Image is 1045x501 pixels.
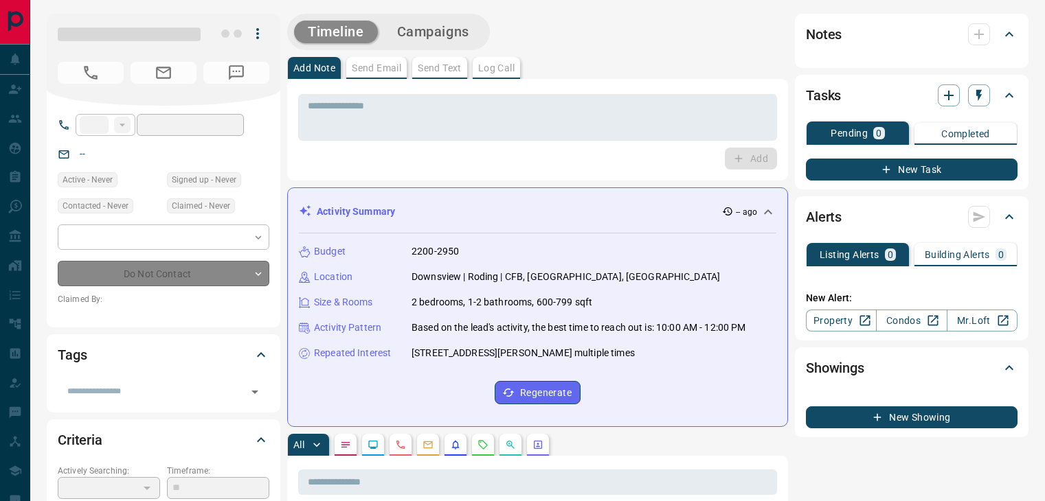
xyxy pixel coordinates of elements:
[423,439,434,450] svg: Emails
[806,159,1018,180] button: New Task
[532,439,543,450] svg: Agent Actions
[806,406,1018,428] button: New Showing
[58,423,269,456] div: Criteria
[888,250,893,259] p: 0
[172,173,236,187] span: Signed up - Never
[806,79,1018,112] div: Tasks
[806,18,1018,51] div: Notes
[806,351,1018,384] div: Showings
[736,206,757,218] p: -- ago
[293,440,304,450] p: All
[806,200,1018,233] div: Alerts
[294,21,378,43] button: Timeline
[806,23,842,45] h2: Notes
[80,148,85,159] a: --
[314,295,373,310] p: Size & Rooms
[477,439,488,450] svg: Requests
[806,84,841,106] h2: Tasks
[58,429,102,451] h2: Criteria
[505,439,516,450] svg: Opportunities
[947,310,1018,331] a: Mr.Loft
[806,357,864,379] h2: Showings
[63,199,128,213] span: Contacted - Never
[998,250,1004,259] p: 0
[317,205,395,219] p: Activity Summary
[58,344,87,366] h2: Tags
[925,250,990,259] p: Building Alerts
[314,270,352,284] p: Location
[58,465,160,477] p: Actively Searching:
[314,321,381,335] p: Activity Pattern
[58,62,124,84] span: No Number
[58,293,269,305] p: Claimed By:
[314,346,391,360] p: Repeated Interest
[876,128,881,138] p: 0
[58,338,269,371] div: Tags
[395,439,406,450] svg: Calls
[820,250,879,259] p: Listing Alerts
[299,199,776,224] div: Activity Summary-- ago
[806,291,1018,305] p: New Alert:
[450,439,461,450] svg: Listing Alerts
[412,346,635,360] p: [STREET_ADDRESS][PERSON_NAME] multiple times
[412,244,459,259] p: 2200-2950
[412,321,746,335] p: Based on the lead's activity, the best time to reach out is: 10:00 AM - 12:00 PM
[172,199,230,213] span: Claimed - Never
[314,244,346,259] p: Budget
[293,63,335,73] p: Add Note
[368,439,379,450] svg: Lead Browsing Activity
[831,128,868,138] p: Pending
[131,62,196,84] span: No Email
[941,129,990,139] p: Completed
[495,381,581,404] button: Regenerate
[167,465,269,477] p: Timeframe:
[245,382,265,401] button: Open
[806,206,842,228] h2: Alerts
[876,310,947,331] a: Condos
[58,261,269,286] div: Do Not Contact
[340,439,351,450] svg: Notes
[806,310,877,331] a: Property
[203,62,269,84] span: No Number
[63,173,113,187] span: Active - Never
[412,295,592,310] p: 2 bedrooms, 1-2 bathrooms, 600-799 sqft
[412,270,720,284] p: Downsview | Roding | CFB, [GEOGRAPHIC_DATA], [GEOGRAPHIC_DATA]
[383,21,483,43] button: Campaigns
